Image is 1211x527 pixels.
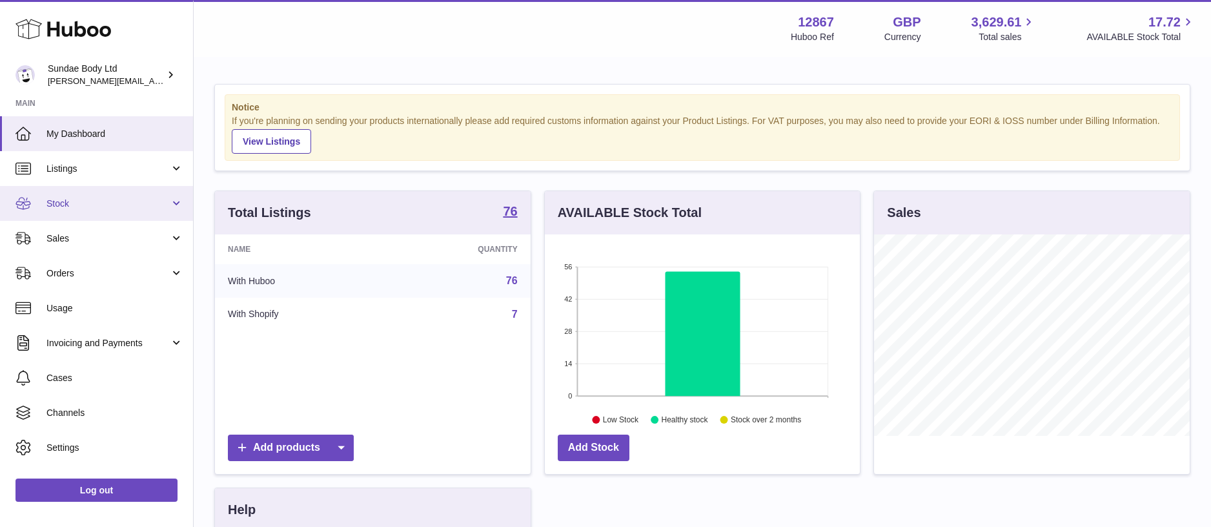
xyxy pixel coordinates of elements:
div: Currency [884,31,921,43]
text: Low Stock [603,415,639,424]
a: Log out [15,479,178,502]
span: Total sales [979,31,1036,43]
a: 17.72 AVAILABLE Stock Total [1086,14,1196,43]
a: 76 [506,275,518,286]
h3: AVAILABLE Stock Total [558,204,702,222]
strong: GBP [893,14,921,31]
strong: 12867 [798,14,834,31]
strong: Notice [232,101,1173,114]
span: Orders [46,267,170,280]
text: 28 [564,327,572,335]
span: Settings [46,442,183,454]
span: My Dashboard [46,128,183,140]
span: Channels [46,407,183,419]
h3: Help [228,501,256,519]
text: 56 [564,263,572,271]
a: 7 [512,309,518,320]
span: AVAILABLE Stock Total [1086,31,1196,43]
div: Sundae Body Ltd [48,63,164,87]
text: Healthy stock [661,415,708,424]
span: 3,629.61 [972,14,1022,31]
text: 0 [568,392,572,400]
h3: Total Listings [228,204,311,222]
img: dianne@sundaebody.com [15,65,35,85]
h3: Sales [887,204,921,222]
span: Listings [46,163,170,175]
span: Sales [46,232,170,245]
td: With Shopify [215,298,385,331]
a: 3,629.61 Total sales [972,14,1037,43]
text: 42 [564,295,572,303]
a: View Listings [232,129,311,154]
span: Invoicing and Payments [46,337,170,349]
span: Cases [46,372,183,384]
th: Quantity [385,234,530,264]
th: Name [215,234,385,264]
span: 17.72 [1148,14,1181,31]
text: 14 [564,360,572,367]
a: Add Stock [558,435,629,461]
td: With Huboo [215,264,385,298]
strong: 76 [503,205,517,218]
a: Add products [228,435,354,461]
span: [PERSON_NAME][EMAIL_ADDRESS][DOMAIN_NAME] [48,76,259,86]
span: Stock [46,198,170,210]
a: 76 [503,205,517,220]
text: Stock over 2 months [731,415,801,424]
div: If you're planning on sending your products internationally please add required customs informati... [232,115,1173,154]
span: Usage [46,302,183,315]
div: Huboo Ref [791,31,834,43]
